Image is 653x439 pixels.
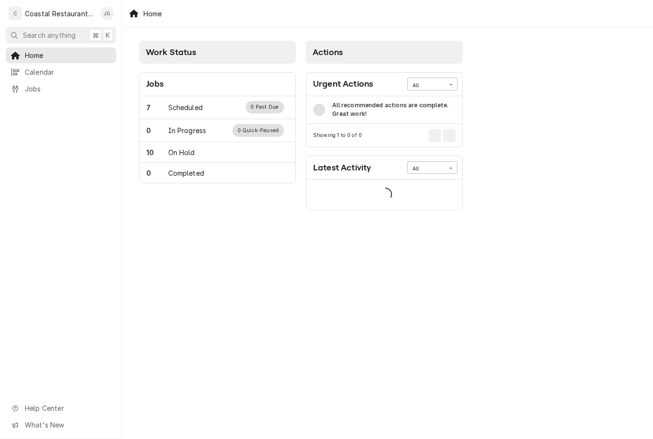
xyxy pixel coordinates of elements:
button: Go to Previous Page [429,129,441,142]
button: Go to Next Page [443,129,456,142]
div: Card Column Content [139,64,296,183]
div: Card: Latest Activity [306,156,463,210]
div: Card Title [313,78,373,90]
div: C [9,7,22,20]
a: Work Status [140,96,295,119]
div: Dashboard [122,27,653,227]
div: Work Status Title [168,168,204,178]
div: Work Status Count [146,147,168,158]
div: Work Status Count [146,168,168,178]
span: What's New [25,420,110,430]
div: Card Header [306,73,462,96]
div: Pagination Controls [427,129,456,142]
div: All [413,165,440,173]
div: Work Status Count [146,102,168,113]
span: Search anything [23,30,76,40]
div: Card Column Content [306,64,463,210]
div: Card Data [306,180,462,210]
div: Card Header [306,156,462,180]
a: Jobs [6,81,116,97]
div: JG [100,7,114,20]
div: Work Status Supplemental Data [246,101,284,113]
span: Calendar [25,67,111,77]
div: Coastal Restaurant Repair [25,9,95,19]
span: Work Status [146,47,196,57]
a: Work Status [140,119,295,142]
span: Home [25,50,111,60]
div: All recommended actions are complete. Great work! [332,101,456,119]
div: Card Data [306,96,462,124]
div: Work Status Title [168,125,207,135]
span: Loading... [379,185,392,205]
div: All [413,82,440,90]
div: Current Page Details [313,132,362,139]
span: Jobs [25,84,111,94]
div: Card Column Header [139,41,296,64]
a: Work Status [140,142,295,163]
div: Work Status Title [168,102,203,113]
a: Go to What's New [6,417,116,433]
div: Card Column: Actions [301,36,468,215]
div: Card Data Filter Control [407,161,457,174]
div: Info Row [306,96,462,124]
a: Home [6,47,116,63]
div: Card Column: Work Status [134,36,301,215]
div: Work Status Supplemental Data [232,124,283,136]
div: Card: Urgent Actions [306,72,463,147]
div: Card Title [313,161,371,174]
a: Go to Help Center [6,400,116,416]
div: Card Header [140,73,295,96]
span: ⌘ [92,30,99,40]
div: Card Title [146,78,164,90]
div: Card Column Header [306,41,463,64]
div: Card Data Filter Control [407,78,457,90]
button: Search anything⌘K [6,27,116,44]
span: Help Center [25,403,110,413]
a: Calendar [6,64,116,80]
div: Work Status Count [146,125,168,135]
div: James Gatton's Avatar [100,7,114,20]
div: Card Footer: Pagination [306,124,462,146]
div: Work Status Title [168,147,195,158]
span: K [106,30,110,40]
div: Card Data [140,96,295,183]
div: Card: Jobs [139,72,296,184]
span: Actions [313,47,343,57]
a: Work Status [140,163,295,183]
